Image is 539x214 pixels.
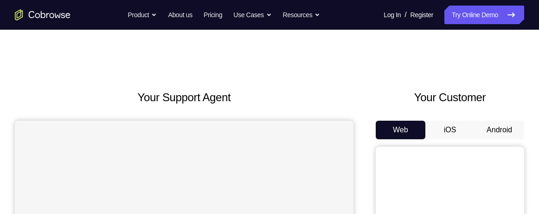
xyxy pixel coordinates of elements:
h2: Your Customer [376,89,524,106]
a: Log In [384,6,401,24]
button: Android [475,121,524,139]
a: Pricing [204,6,222,24]
button: Resources [283,6,321,24]
button: Web [376,121,425,139]
a: Go to the home page [15,9,71,20]
h2: Your Support Agent [15,89,353,106]
a: Register [411,6,433,24]
button: Use Cases [233,6,271,24]
span: / [404,9,406,20]
a: About us [168,6,192,24]
button: Product [128,6,157,24]
a: Try Online Demo [444,6,524,24]
button: iOS [425,121,475,139]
